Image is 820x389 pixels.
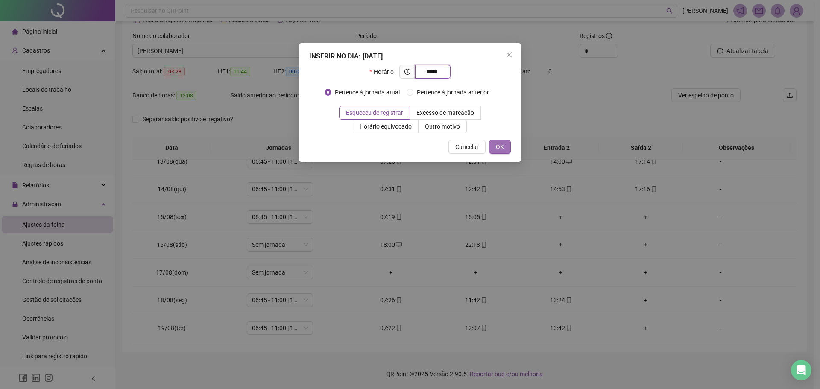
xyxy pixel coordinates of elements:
[309,51,511,61] div: INSERIR NO DIA : [DATE]
[496,142,504,152] span: OK
[413,88,492,97] span: Pertence à jornada anterior
[331,88,403,97] span: Pertence à jornada atual
[425,123,460,130] span: Outro motivo
[360,123,412,130] span: Horário equivocado
[791,360,811,380] div: Open Intercom Messenger
[404,69,410,75] span: clock-circle
[346,109,403,116] span: Esqueceu de registrar
[416,109,474,116] span: Excesso de marcação
[369,65,399,79] label: Horário
[502,48,516,61] button: Close
[489,140,511,154] button: OK
[448,140,486,154] button: Cancelar
[506,51,512,58] span: close
[455,142,479,152] span: Cancelar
